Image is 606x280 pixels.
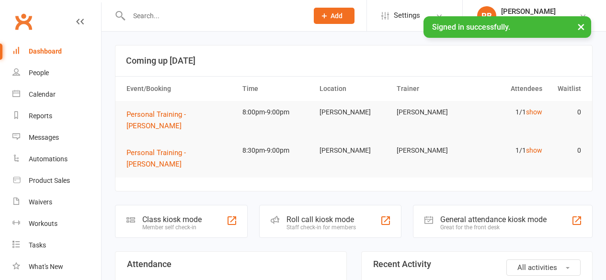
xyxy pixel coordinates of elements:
[373,259,581,269] h3: Recent Activity
[12,256,101,278] a: What's New
[12,170,101,191] a: Product Sales
[29,263,63,270] div: What's New
[11,10,35,34] a: Clubworx
[12,148,101,170] a: Automations
[29,220,57,227] div: Workouts
[12,41,101,62] a: Dashboard
[126,147,234,170] button: Personal Training - [PERSON_NAME]
[392,139,469,162] td: [PERSON_NAME]
[506,259,581,276] button: All activities
[526,146,542,154] a: show
[315,77,392,101] th: Location
[12,213,101,235] a: Workouts
[126,9,302,22] input: Search...
[440,224,547,231] div: Great for the front desk
[440,215,547,224] div: General attendance kiosk mode
[469,101,547,123] td: 1/1
[29,155,68,163] div: Automations
[126,56,582,66] h3: Coming up [DATE]
[29,241,46,249] div: Tasks
[392,101,469,123] td: [PERSON_NAME]
[547,77,585,101] th: Waitlist
[127,259,335,269] h3: Attendance
[238,77,315,101] th: Time
[29,90,56,98] div: Calendar
[572,16,590,37] button: ×
[12,191,101,213] a: Waivers
[12,235,101,256] a: Tasks
[315,139,392,162] td: [PERSON_NAME]
[29,198,52,206] div: Waivers
[469,77,547,101] th: Attendees
[12,84,101,105] a: Calendar
[12,105,101,127] a: Reports
[126,110,186,130] span: Personal Training - [PERSON_NAME]
[286,215,356,224] div: Roll call kiosk mode
[238,139,315,162] td: 8:30pm-9:00pm
[29,112,52,120] div: Reports
[394,5,420,26] span: Settings
[501,7,556,16] div: [PERSON_NAME]
[315,101,392,123] td: [PERSON_NAME]
[547,101,585,123] td: 0
[238,101,315,123] td: 8:00pm-9:00pm
[126,109,234,132] button: Personal Training - [PERSON_NAME]
[331,12,343,20] span: Add
[29,177,70,184] div: Product Sales
[12,62,101,84] a: People
[29,47,62,55] div: Dashboard
[12,127,101,148] a: Messages
[314,8,354,24] button: Add
[142,215,202,224] div: Class kiosk mode
[547,139,585,162] td: 0
[392,77,469,101] th: Trainer
[29,69,49,77] div: People
[286,224,356,231] div: Staff check-in for members
[469,139,547,162] td: 1/1
[126,148,186,168] span: Personal Training - [PERSON_NAME]
[526,108,542,116] a: show
[122,77,238,101] th: Event/Booking
[501,16,556,24] div: Bodyline Fitness
[142,224,202,231] div: Member self check-in
[432,22,510,32] span: Signed in successfully.
[517,263,557,272] span: All activities
[29,134,59,141] div: Messages
[477,6,496,25] div: RB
